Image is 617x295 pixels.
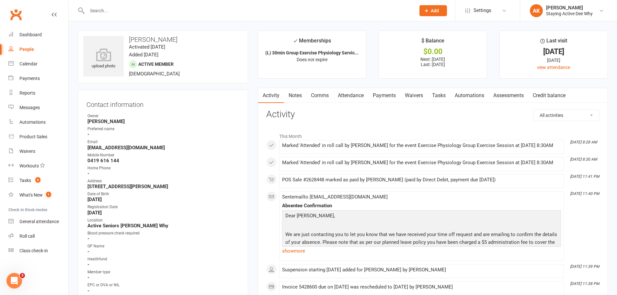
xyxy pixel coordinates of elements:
a: Comms [306,88,333,103]
a: Waivers [8,144,68,159]
strong: [PERSON_NAME] [87,119,239,124]
div: People [19,47,34,52]
time: Activated [DATE] [129,44,165,50]
a: Automations [8,115,68,130]
a: People [8,42,68,57]
a: view attendance [537,65,570,70]
div: Location [87,217,239,223]
strong: - [87,236,239,242]
iframe: Intercom live chat [6,273,22,289]
a: General attendance kiosk mode [8,214,68,229]
strong: - [87,288,239,294]
strong: [DATE] [87,210,239,216]
strong: Active Seniors [PERSON_NAME] Why [87,223,239,229]
div: AK [530,4,543,17]
i: [DATE] 11:41 PM [570,174,599,179]
div: Date of Birth [87,191,239,197]
strong: 0419 616 144 [87,158,239,164]
div: $0.00 [385,48,481,55]
div: [DATE] [506,48,602,55]
span: Add [431,8,439,13]
strong: [STREET_ADDRESS][PERSON_NAME] [87,184,239,189]
i: ✓ [293,38,297,44]
time: Added [DATE] [129,52,158,58]
a: Product Sales [8,130,68,144]
a: Roll call [8,229,68,244]
div: [PERSON_NAME] [546,5,593,11]
a: Tasks 6 [8,173,68,188]
strong: [EMAIL_ADDRESS][DOMAIN_NAME] [87,145,239,151]
div: Email [87,139,239,145]
p: Next: [DATE] Last: [DATE] [385,57,481,67]
div: Owner [87,113,239,119]
div: upload photo [83,48,124,70]
div: Automations [19,119,46,125]
div: Class check-in [19,248,48,253]
div: Home Phone [87,165,239,171]
div: Invoice 5428600 due on [DATE] was rescheduled to [DATE] by [PERSON_NAME] [282,284,561,290]
div: EPC or DVA or NIL [87,282,239,288]
div: Memberships [293,37,331,49]
span: Settings [474,3,491,18]
a: Dashboard [8,28,68,42]
i: [DATE] 11:40 PM [570,191,599,196]
a: Reports [8,86,68,100]
div: Dashboard [19,32,42,37]
a: Class kiosk mode [8,244,68,258]
div: Roll call [19,233,35,239]
div: Marked 'Attended' in roll call by [PERSON_NAME] for the event Exercise Physiology Group Exercise ... [282,160,561,165]
div: Payments [19,76,40,81]
strong: - [87,275,239,280]
div: Mobile Number [87,152,239,158]
a: Tasks [428,88,450,103]
div: GP Name [87,243,239,249]
i: [DATE] 11:38 PM [570,281,599,286]
a: Waivers [400,88,428,103]
a: Automations [450,88,489,103]
a: Attendance [333,88,368,103]
span: Active member [138,62,174,67]
h3: Contact information [86,98,239,108]
div: Marked 'Attended' in roll call by [PERSON_NAME] for the event Exercise Physiology Group Exercise ... [282,143,561,148]
a: Activity [258,88,284,103]
a: show more [282,246,561,255]
div: POS Sale #2628448 marked as paid by [PERSON_NAME] (paid by Direct Debit, payment due [DATE]) [282,177,561,183]
strong: [DATE] [87,197,239,202]
p: Dear [PERSON_NAME], [284,212,559,221]
h3: Activity [266,109,600,119]
div: Address [87,178,239,184]
a: Credit balance [528,88,570,103]
span: 1 [46,192,51,197]
div: Messages [19,105,40,110]
div: Absentee Confirmation [282,203,561,209]
div: Workouts [19,163,39,168]
a: Clubworx [8,6,24,23]
div: [DATE] [506,57,602,64]
li: This Month [266,130,600,140]
a: Payments [8,71,68,86]
div: Product Sales [19,134,47,139]
div: Tasks [19,178,31,183]
i: [DATE] 8:28 AM [570,140,597,144]
div: Registration Date [87,204,239,210]
strong: - [87,171,239,176]
div: Calendar [19,61,38,66]
i: [DATE] 8:30 AM [570,157,597,162]
div: Member type [87,269,239,275]
div: What's New [19,192,43,198]
span: [DEMOGRAPHIC_DATA] [129,71,180,77]
a: Payments [368,88,400,103]
span: Does not expire [297,57,327,62]
div: Last visit [540,37,567,48]
a: Assessments [489,88,528,103]
button: Add [419,5,447,16]
div: Blood pressure check required [87,230,239,236]
div: Healthfund [87,256,239,262]
i: [DATE] 11:39 PM [570,264,599,269]
input: Search... [85,6,411,15]
h3: [PERSON_NAME] [83,36,243,43]
strong: - [87,131,239,137]
div: General attendance [19,219,59,224]
a: What's New1 [8,188,68,202]
div: Waivers [19,149,35,154]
